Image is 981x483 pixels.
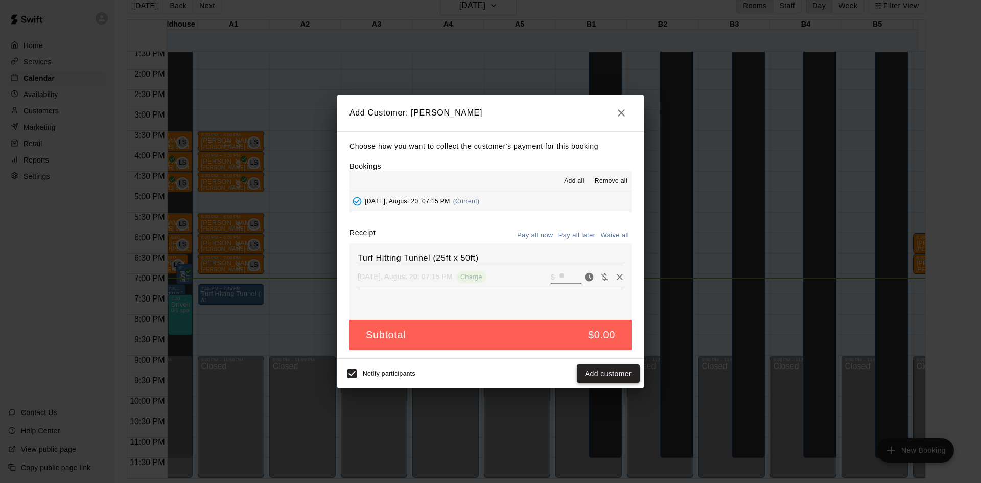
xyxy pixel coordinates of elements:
[591,173,632,190] button: Remove all
[558,173,591,190] button: Add all
[349,162,381,170] label: Bookings
[551,272,555,282] p: $
[358,271,453,282] p: [DATE], August 20: 07:15 PM
[598,227,632,243] button: Waive all
[349,227,376,243] label: Receipt
[564,176,585,187] span: Add all
[453,198,480,205] span: (Current)
[363,370,415,377] span: Notify participants
[349,192,632,211] button: Added - Collect Payment[DATE], August 20: 07:15 PM(Current)
[515,227,556,243] button: Pay all now
[597,272,612,281] span: Waive payment
[577,364,640,383] button: Add customer
[556,227,598,243] button: Pay all later
[612,269,627,285] button: Remove
[349,140,632,153] p: Choose how you want to collect the customer's payment for this booking
[337,95,644,131] h2: Add Customer: [PERSON_NAME]
[366,328,406,342] h5: Subtotal
[595,176,627,187] span: Remove all
[349,194,365,209] button: Added - Collect Payment
[365,198,450,205] span: [DATE], August 20: 07:15 PM
[581,272,597,281] span: Pay now
[358,251,623,265] h6: Turf Hitting Tunnel (25ft x 50ft)
[588,328,615,342] h5: $0.00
